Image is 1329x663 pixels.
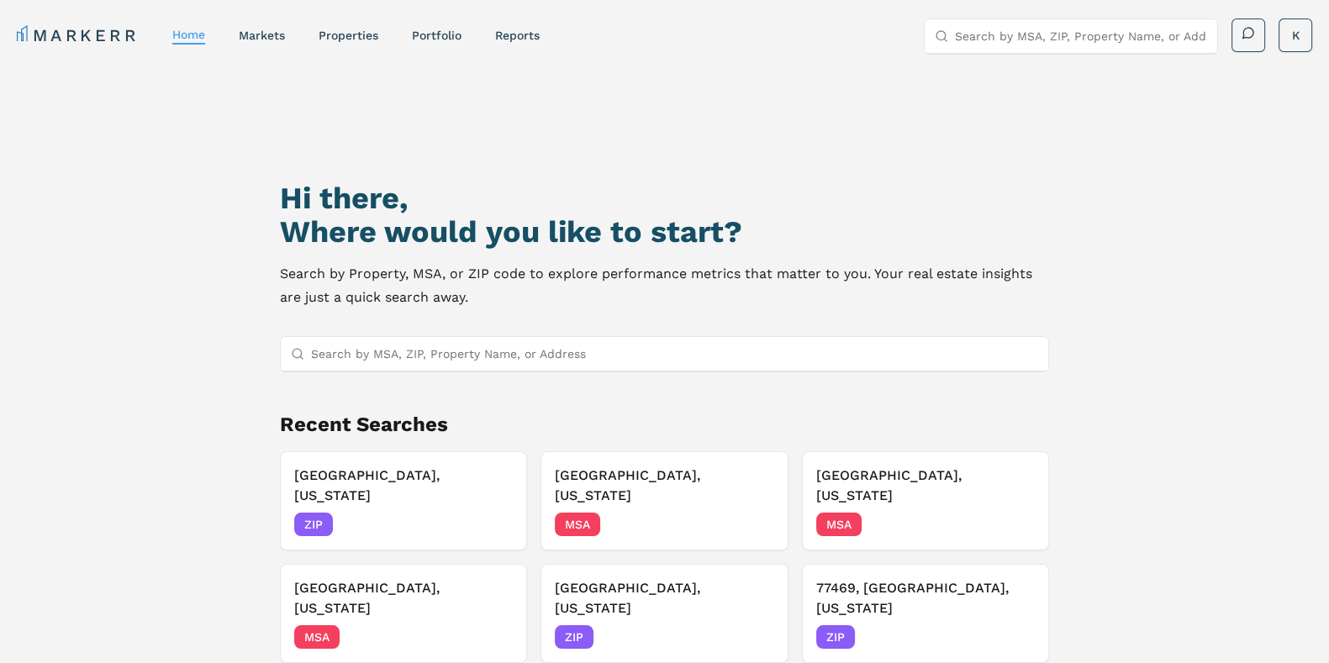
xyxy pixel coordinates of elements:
span: [DATE] [997,516,1035,533]
span: [DATE] [736,629,774,645]
span: MSA [816,513,862,536]
span: ZIP [555,625,593,649]
h2: Where would you like to start? [280,215,1049,249]
button: [GEOGRAPHIC_DATA], [US_STATE]MSA[DATE] [280,564,527,663]
span: MSA [555,513,600,536]
span: [DATE] [475,629,513,645]
h3: [GEOGRAPHIC_DATA], [US_STATE] [555,466,773,506]
input: Search by MSA, ZIP, Property Name, or Address [955,19,1207,53]
input: Search by MSA, ZIP, Property Name, or Address [311,337,1038,371]
h3: [GEOGRAPHIC_DATA], [US_STATE] [555,578,773,618]
h3: [GEOGRAPHIC_DATA], [US_STATE] [294,466,513,506]
h2: Recent Searches [280,411,1049,438]
span: ZIP [294,513,333,536]
span: [DATE] [736,516,774,533]
span: ZIP [816,625,855,649]
a: properties [319,29,378,42]
p: Search by Property, MSA, or ZIP code to explore performance metrics that matter to you. Your real... [280,262,1049,309]
span: K [1292,27,1300,44]
button: [GEOGRAPHIC_DATA], [US_STATE]ZIP[DATE] [541,564,788,663]
a: reports [495,29,540,42]
button: [GEOGRAPHIC_DATA], [US_STATE]MSA[DATE] [541,451,788,550]
button: [GEOGRAPHIC_DATA], [US_STATE]ZIP[DATE] [280,451,527,550]
button: K [1279,18,1312,52]
a: markets [239,29,285,42]
span: MSA [294,625,340,649]
h3: [GEOGRAPHIC_DATA], [US_STATE] [816,466,1035,506]
a: Portfolio [412,29,461,42]
a: MARKERR [17,24,139,47]
h3: 77469, [GEOGRAPHIC_DATA], [US_STATE] [816,578,1035,618]
h1: Hi there, [280,182,1049,215]
span: [DATE] [997,629,1035,645]
button: [GEOGRAPHIC_DATA], [US_STATE]MSA[DATE] [802,451,1049,550]
a: home [172,28,205,41]
span: [DATE] [475,516,513,533]
button: 77469, [GEOGRAPHIC_DATA], [US_STATE]ZIP[DATE] [802,564,1049,663]
h3: [GEOGRAPHIC_DATA], [US_STATE] [294,578,513,618]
